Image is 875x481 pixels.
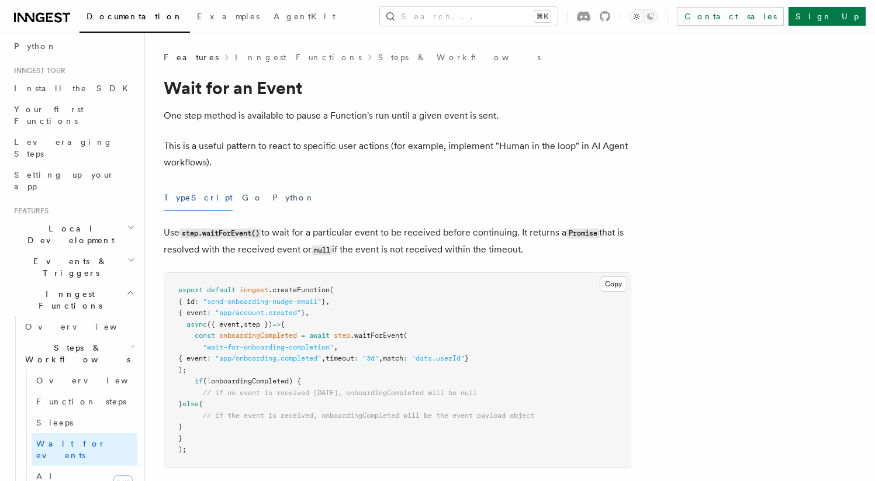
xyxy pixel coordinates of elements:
span: ); [178,445,186,454]
button: Toggle dark mode [630,9,658,23]
code: step.waitForEvent() [179,229,261,238]
span: inngest [240,286,268,294]
span: { event [178,354,207,362]
span: Events & Triggers [9,255,127,279]
span: { event [178,309,207,317]
span: : [207,354,211,362]
span: ); [178,366,186,374]
span: , [379,354,383,362]
h1: Wait for an Event [164,77,631,98]
span: } [301,309,305,317]
span: "3d" [362,354,379,362]
span: ({ event [207,320,240,328]
span: Examples [197,12,260,21]
p: This is a useful pattern to react to specific user actions (for example, implement "Human in the ... [164,138,631,171]
p: Use to wait for a particular event to be received before continuing. It returns a that is resolve... [164,224,631,258]
span: step }) [244,320,272,328]
a: Sleeps [32,412,137,433]
span: .createFunction [268,286,330,294]
span: timeout [326,354,354,362]
span: onboardingCompleted) { [211,377,301,385]
span: } [178,434,182,442]
a: Python [9,36,137,57]
a: AgentKit [267,4,343,32]
a: Leveraging Steps [9,132,137,164]
span: => [272,320,281,328]
span: const [195,331,215,340]
span: Inngest tour [9,66,65,75]
span: ( [203,377,207,385]
code: null [312,245,332,255]
a: Sign Up [788,7,866,26]
span: async [186,320,207,328]
span: "app/account.created" [215,309,301,317]
span: // if no event is received [DATE], onboardingCompleted will be null [203,389,477,397]
span: Local Development [9,223,127,246]
a: Contact sales [677,7,784,26]
span: : [195,297,199,306]
span: , [321,354,326,362]
a: Your first Functions [9,99,137,132]
span: Install the SDK [14,84,135,93]
a: Documentation [79,4,190,33]
button: TypeScript [164,185,233,211]
a: Wait for events [32,433,137,466]
button: Python [272,185,315,211]
span: Wait for events [36,439,106,460]
span: Inngest Functions [9,288,126,312]
span: "send-onboarding-nudge-email" [203,297,321,306]
span: ! [207,377,211,385]
span: await [309,331,330,340]
span: { [281,320,285,328]
span: // if the event is received, onboardingCompleted will be the event payload object [203,411,534,420]
span: match [383,354,403,362]
a: Overview [32,370,137,391]
span: ( [403,331,407,340]
span: step [334,331,350,340]
span: = [301,331,305,340]
a: Install the SDK [9,78,137,99]
button: Search...⌘K [380,7,558,26]
span: } [465,354,469,362]
span: } [321,297,326,306]
button: Events & Triggers [9,251,137,283]
span: "wait-for-onboarding-completion" [203,343,334,351]
span: else [182,400,199,408]
kbd: ⌘K [534,11,551,22]
p: One step method is available to pause a Function's run until a given event is sent. [164,108,631,124]
span: : [354,354,358,362]
a: Steps & Workflows [378,51,541,63]
span: : [403,354,407,362]
span: "data.userId" [411,354,465,362]
button: Copy [600,276,627,292]
span: AgentKit [274,12,336,21]
span: Steps & Workflows [20,342,130,365]
span: Overview [36,376,157,385]
a: Inngest Functions [235,51,362,63]
a: Overview [20,316,137,337]
span: onboardingCompleted [219,331,297,340]
button: Go [242,185,263,211]
span: export [178,286,203,294]
span: Features [164,51,219,63]
span: .waitForEvent [350,331,403,340]
code: Promise [566,229,599,238]
span: Setting up your app [14,170,115,191]
span: } [178,423,182,431]
span: { [199,400,203,408]
span: Leveraging Steps [14,137,113,158]
span: , [240,320,244,328]
span: if [195,377,203,385]
button: Inngest Functions [9,283,137,316]
span: Python [14,41,57,51]
span: { id [178,297,195,306]
span: ( [330,286,334,294]
span: : [207,309,211,317]
span: Features [9,206,49,216]
a: Examples [190,4,267,32]
span: default [207,286,236,294]
span: , [334,343,338,351]
span: , [305,309,309,317]
span: Overview [25,322,146,331]
span: Your first Functions [14,105,84,126]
